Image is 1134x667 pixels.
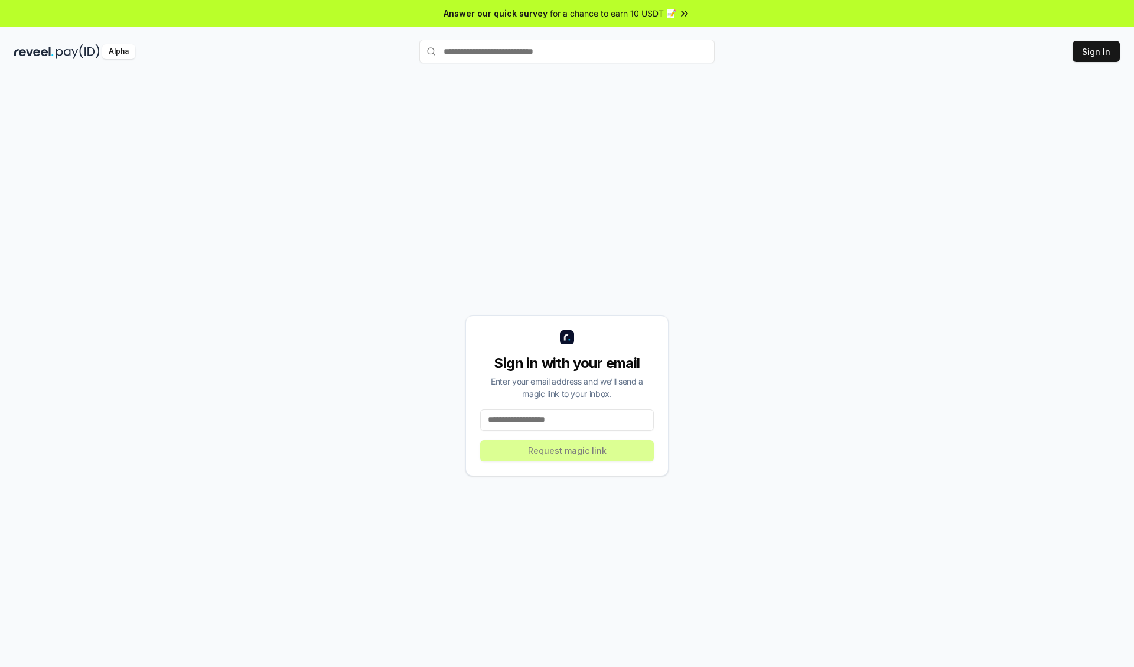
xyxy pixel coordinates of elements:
span: for a chance to earn 10 USDT 📝 [550,7,676,19]
img: reveel_dark [14,44,54,59]
img: pay_id [56,44,100,59]
div: Sign in with your email [480,354,654,373]
div: Enter your email address and we’ll send a magic link to your inbox. [480,375,654,400]
img: logo_small [560,330,574,344]
span: Answer our quick survey [444,7,548,19]
div: Alpha [102,44,135,59]
button: Sign In [1073,41,1120,62]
